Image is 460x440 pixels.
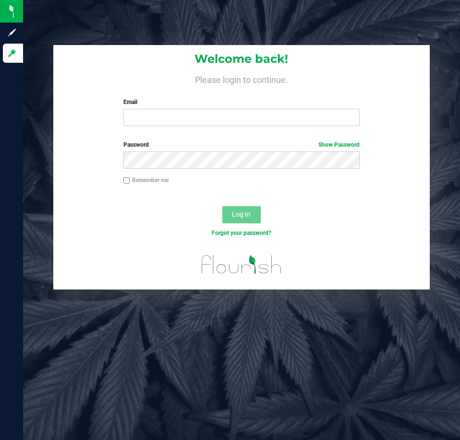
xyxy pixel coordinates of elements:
inline-svg: Sign up [7,28,17,37]
span: Password [123,141,149,148]
a: Forgot your password? [212,230,271,236]
label: Email [123,98,360,106]
a: Show Password [318,141,360,148]
h4: Please login to continue. [53,73,429,84]
button: Log In [222,206,261,223]
inline-svg: Log in [7,48,17,58]
h1: Welcome back! [53,53,429,65]
input: Remember me [123,177,130,184]
img: flourish_logo.svg [194,247,289,282]
label: Remember me [123,176,169,185]
span: Log In [232,210,251,218]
